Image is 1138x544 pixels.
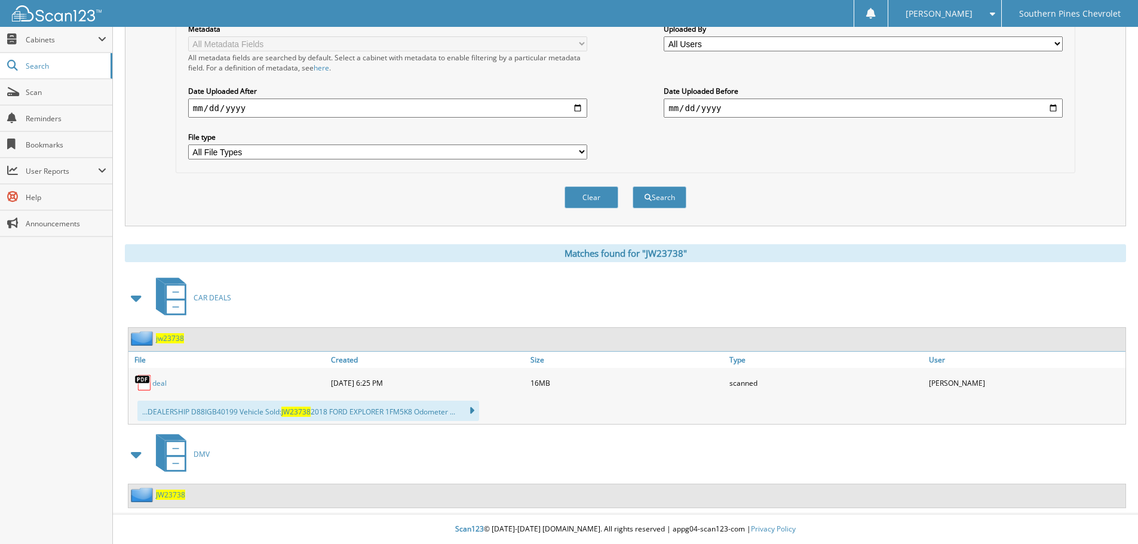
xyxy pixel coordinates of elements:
div: scanned [726,371,926,395]
span: Search [26,61,105,71]
a: DMV [149,431,210,478]
span: Reminders [26,113,106,124]
div: [PERSON_NAME] [926,371,1125,395]
iframe: Chat Widget [1078,487,1138,544]
span: User Reports [26,166,98,176]
label: Uploaded By [664,24,1063,34]
a: here [314,63,329,73]
button: Clear [565,186,618,208]
div: Matches found for "JW23738" [125,244,1126,262]
input: end [664,99,1063,118]
a: File [128,352,328,368]
div: [DATE] 6:25 PM [328,371,527,395]
span: DMV [194,449,210,459]
button: Search [633,186,686,208]
span: Scan123 [455,524,484,534]
span: Southern Pines Chevrolet [1019,10,1121,17]
a: CAR DEALS [149,274,231,321]
span: Scan [26,87,106,97]
a: jw23738 [156,333,184,343]
div: © [DATE]-[DATE] [DOMAIN_NAME]. All rights reserved | appg04-scan123-com | [113,515,1138,544]
div: All metadata fields are searched by default. Select a cabinet with metadata to enable filtering b... [188,53,587,73]
a: Privacy Policy [751,524,796,534]
span: Announcements [26,219,106,229]
input: start [188,99,587,118]
img: folder2.png [131,331,156,346]
span: Bookmarks [26,140,106,150]
img: scan123-logo-white.svg [12,5,102,21]
a: Size [527,352,727,368]
label: File type [188,132,587,142]
a: User [926,352,1125,368]
label: Metadata [188,24,587,34]
span: Help [26,192,106,202]
label: Date Uploaded Before [664,86,1063,96]
span: Cabinets [26,35,98,45]
a: Type [726,352,926,368]
img: PDF.png [134,374,152,392]
a: deal [152,378,167,388]
div: 16MB [527,371,727,395]
span: [PERSON_NAME] [906,10,973,17]
img: folder2.png [131,487,156,502]
span: CAR DEALS [194,293,231,303]
span: JW23738 [281,407,311,417]
label: Date Uploaded After [188,86,587,96]
a: Created [328,352,527,368]
div: ...DEALERSHIP D88IGB40199 Vehicle Sold: 2018 FORD EXPLORER 1FM5K8 Odometer ... [137,401,479,421]
a: JW23738 [156,490,185,500]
